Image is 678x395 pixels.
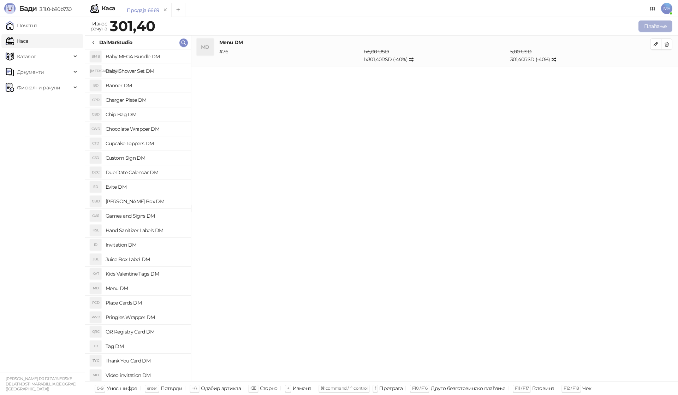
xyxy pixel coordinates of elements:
[37,6,71,12] span: 3.11.0-b80b730
[106,239,185,250] h4: Invitation DM
[106,123,185,135] h4: Chocolate Wrapper DM
[197,39,214,55] div: MD
[192,385,197,391] span: ↑/↓
[106,297,185,308] h4: Place Cards DM
[147,385,157,391] span: enter
[509,48,652,63] div: 301,40 RSD (- 40 %)
[219,39,650,46] h4: Menu DM
[106,210,185,222] h4: Games and Signs DM
[510,48,531,55] span: 5,00 USD
[106,65,185,77] h4: Baby Shower Set DM
[218,48,362,63] div: # 76
[102,6,115,11] div: Каса
[375,385,376,391] span: f
[106,268,185,279] h4: Kids Valentine Tags DM
[6,376,76,391] small: [PERSON_NAME] PR DIZAJNERSKE DELATNOSTI MARABILLIA BEOGRAD ([GEOGRAPHIC_DATA])
[321,385,368,391] span: ⌘ command / ⌃ control
[171,3,185,17] button: Add tab
[19,4,37,13] span: Бади
[90,167,101,178] div: DDC
[106,225,185,236] h4: Hand Sanitizer Labels DM
[106,167,185,178] h4: Due Date Calendar DM
[431,384,505,393] div: Друго безготовинско плаћање
[106,370,185,381] h4: Video invitation DM
[89,19,108,33] div: Износ рачуна
[90,283,101,294] div: MD
[90,138,101,149] div: CTD
[90,326,101,337] div: QRC
[90,254,101,265] div: JBL
[661,3,672,14] span: MS
[90,312,101,323] div: PWD
[90,65,101,77] div: [MEDICAL_DATA]
[364,48,389,55] span: 1 x 5,00 USD
[106,355,185,366] h4: Thank You Card DM
[90,225,101,236] div: HSL
[515,385,529,391] span: F11 / F17
[106,109,185,120] h4: Chip Bag DM
[201,384,241,393] div: Одабир артикла
[106,254,185,265] h4: Juice Box Label DM
[106,152,185,164] h4: Custom Sign DM
[6,34,28,48] a: Каса
[90,123,101,135] div: CWD
[90,109,101,120] div: CBD
[4,3,16,14] img: Logo
[250,385,256,391] span: ⌫
[106,283,185,294] h4: Menu DM
[90,181,101,193] div: ED
[6,18,37,33] a: Почетна
[90,355,101,366] div: TYC
[110,17,155,35] strong: 301,40
[97,385,103,391] span: 0-9
[106,326,185,337] h4: QR Registry Card DM
[161,384,183,393] div: Потврди
[99,39,132,46] div: DalMarStudio
[379,384,403,393] div: Претрага
[532,384,554,393] div: Готовина
[106,80,185,91] h4: Banner DM
[638,20,672,32] button: Плаћање
[85,49,191,381] div: grid
[106,138,185,149] h4: Cupcake Toppers DM
[647,3,658,14] a: Документација
[106,196,185,207] h4: [PERSON_NAME] Box DM
[293,384,311,393] div: Измена
[90,94,101,106] div: CPD
[17,65,44,79] span: Документи
[90,268,101,279] div: KVT
[260,384,278,393] div: Сторно
[106,312,185,323] h4: Pringles Wrapper DM
[90,210,101,222] div: GAS
[17,81,60,95] span: Фискални рачуни
[412,385,427,391] span: F10 / F16
[107,384,137,393] div: Унос шифре
[106,94,185,106] h4: Charger Plate DM
[127,6,159,14] div: Продаја 6669
[90,297,101,308] div: PCD
[161,7,170,13] button: remove
[582,384,591,393] div: Чек
[90,239,101,250] div: ID
[17,49,36,64] span: Каталог
[90,341,101,352] div: TD
[90,51,101,62] div: BMB
[90,196,101,207] div: GBD
[564,385,579,391] span: F12 / F18
[106,181,185,193] h4: Evite DM
[90,152,101,164] div: CSD
[287,385,289,391] span: +
[106,341,185,352] h4: Tag DM
[90,370,101,381] div: VID
[90,80,101,91] div: BD
[362,48,509,63] div: 1 x 301,40 RSD (- 40 %)
[106,51,185,62] h4: Baby MEGA Bundle DM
